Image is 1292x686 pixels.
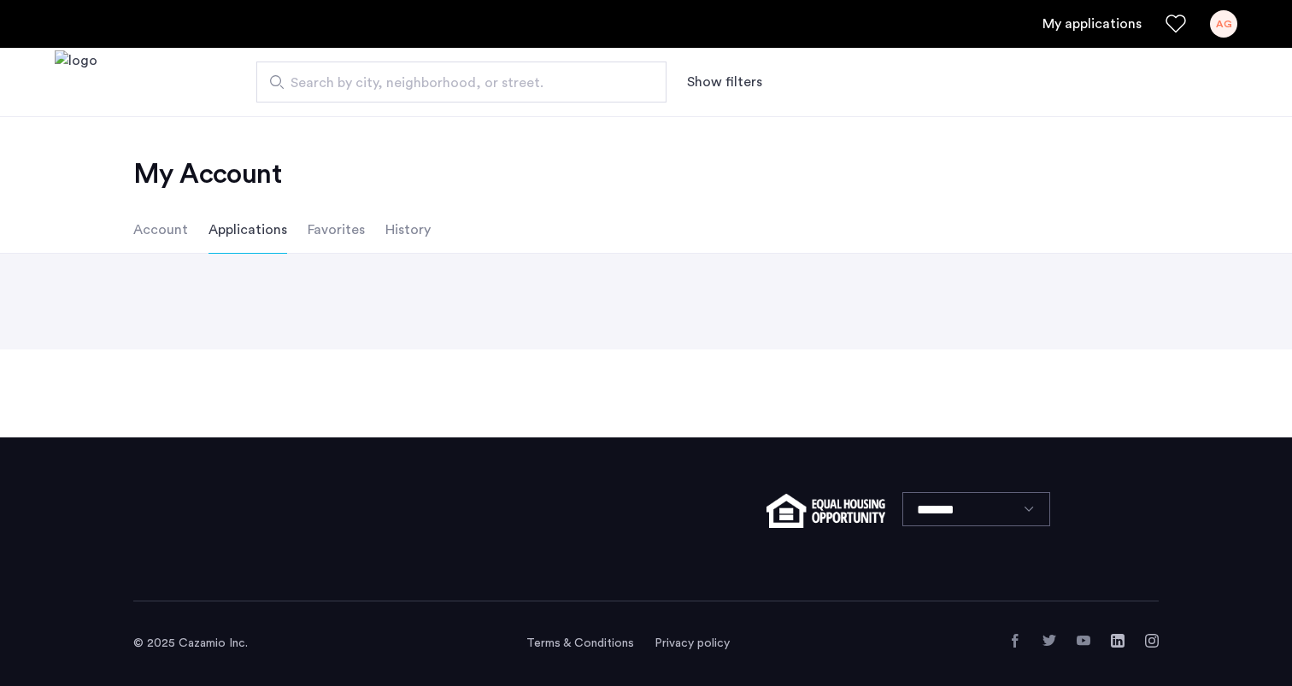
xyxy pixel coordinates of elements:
span: © 2025 Cazamio Inc. [133,637,248,649]
h2: My Account [133,157,1159,191]
a: Terms and conditions [526,635,634,652]
li: Applications [208,206,287,254]
input: Apartment Search [256,62,667,103]
img: equal-housing.png [766,494,885,528]
a: Cazamio logo [55,50,97,114]
a: Twitter [1042,634,1056,648]
span: Search by city, neighborhood, or street. [291,73,619,93]
a: Favorites [1166,14,1186,34]
a: My application [1042,14,1142,34]
li: Account [133,206,188,254]
a: Instagram [1145,634,1159,648]
div: AG [1210,10,1237,38]
button: Show or hide filters [687,72,762,92]
a: LinkedIn [1111,634,1125,648]
a: Privacy policy [655,635,730,652]
a: Facebook [1008,634,1022,648]
select: Language select [902,492,1050,526]
li: Favorites [308,206,365,254]
li: History [385,206,431,254]
img: logo [55,50,97,114]
a: YouTube [1077,634,1090,648]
